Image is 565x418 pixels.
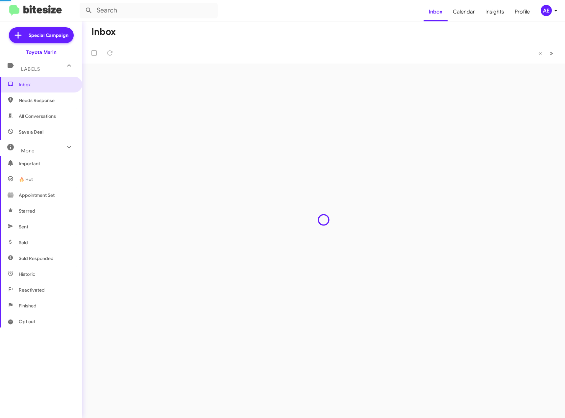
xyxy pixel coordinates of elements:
[91,27,116,37] h1: Inbox
[19,176,33,183] span: 🔥 Hot
[546,46,557,60] button: Next
[509,2,535,21] a: Profile
[541,5,552,16] div: AE
[21,66,40,72] span: Labels
[19,81,75,88] span: Inbox
[19,223,28,230] span: Sent
[19,302,37,309] span: Finished
[9,27,74,43] a: Special Campaign
[19,318,35,325] span: Opt out
[19,287,45,293] span: Reactivated
[29,32,68,39] span: Special Campaign
[535,5,558,16] button: AE
[19,160,75,167] span: Important
[80,3,218,18] input: Search
[19,113,56,119] span: All Conversations
[19,271,35,277] span: Historic
[480,2,509,21] a: Insights
[19,192,55,198] span: Appointment Set
[19,129,43,135] span: Save a Deal
[424,2,448,21] a: Inbox
[26,49,57,56] div: Toyota Marin
[21,148,35,154] span: More
[550,49,553,57] span: »
[19,208,35,214] span: Starred
[534,46,546,60] button: Previous
[535,46,557,60] nav: Page navigation example
[538,49,542,57] span: «
[19,255,54,262] span: Sold Responded
[19,239,28,246] span: Sold
[448,2,480,21] a: Calendar
[19,97,75,104] span: Needs Response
